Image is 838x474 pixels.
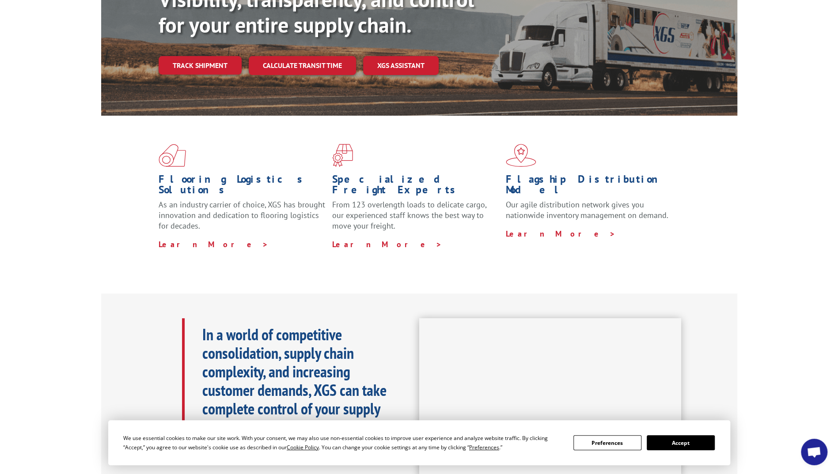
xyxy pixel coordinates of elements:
[506,174,673,199] h1: Flagship Distribution Model
[249,56,356,75] a: Calculate transit time
[332,199,499,239] p: From 123 overlength loads to delicate cargo, our experienced staff knows the best way to move you...
[159,56,242,75] a: Track shipment
[123,433,563,452] div: We use essential cookies to make our site work. With your consent, we may also use non-essential ...
[287,444,319,451] span: Cookie Policy
[108,420,730,465] div: Cookie Consent Prompt
[332,239,442,249] a: Learn More >
[332,144,353,167] img: xgs-icon-focused-on-flooring-red
[202,324,387,456] b: In a world of competitive consolidation, supply chain complexity, and increasing customer demands...
[332,174,499,199] h1: Specialized Freight Experts
[801,439,827,465] a: Open chat
[506,229,616,239] a: Learn More >
[506,199,668,220] span: Our agile distribution network gives you nationwide inventory management on demand.
[506,144,536,167] img: xgs-icon-flagship-distribution-model-red
[469,444,499,451] span: Preferences
[573,435,641,450] button: Preferences
[159,239,269,249] a: Learn More >
[647,435,715,450] button: Accept
[363,56,439,75] a: XGS ASSISTANT
[159,174,326,199] h1: Flooring Logistics Solutions
[159,144,186,167] img: xgs-icon-total-supply-chain-intelligence-red
[159,199,325,231] span: As an industry carrier of choice, XGS has brought innovation and dedication to flooring logistics...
